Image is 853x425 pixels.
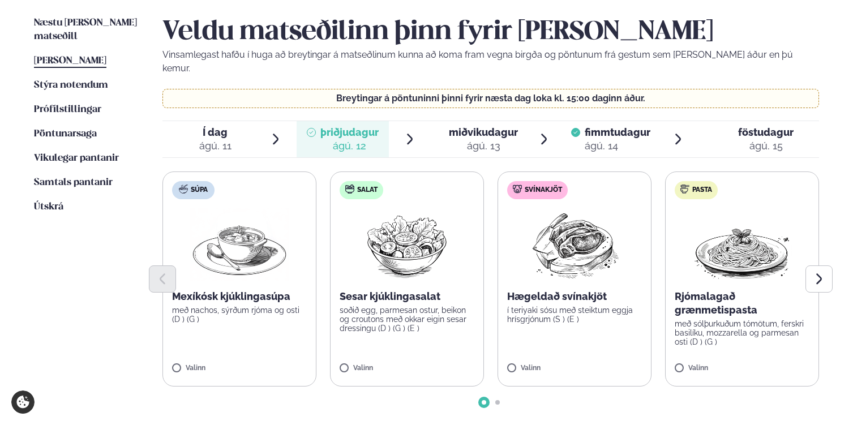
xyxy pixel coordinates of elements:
img: salad.svg [345,184,354,194]
span: föstudagur [738,126,794,138]
p: soðið egg, parmesan ostur, beikon og croutons með okkar eigin sesar dressingu (D ) (G ) (E ) [340,306,474,333]
p: með sólþurkuðum tómötum, ferskri basilíku, mozzarella og parmesan osti (D ) (G ) [675,319,809,346]
div: ágú. 15 [738,139,794,153]
span: Næstu [PERSON_NAME] matseðill [34,18,137,41]
a: Samtals pantanir [34,176,113,190]
span: Vikulegar pantanir [34,153,119,163]
img: soup.svg [179,184,188,194]
a: Útskrá [34,200,63,214]
div: ágú. 14 [585,139,650,153]
div: ágú. 12 [320,139,379,153]
a: Stýra notendum [34,79,108,92]
img: pork.svg [513,184,522,194]
span: Prófílstillingar [34,105,101,114]
span: þriðjudagur [320,126,379,138]
span: fimmtudagur [585,126,650,138]
div: ágú. 11 [199,139,232,153]
img: Pork-Meat.png [525,208,625,281]
p: Hægeldað svínakjöt [507,290,642,303]
p: Mexíkósk kjúklingasúpa [172,290,307,303]
span: Samtals pantanir [34,178,113,187]
a: Vikulegar pantanir [34,152,119,165]
a: Næstu [PERSON_NAME] matseðill [34,16,140,44]
span: Salat [357,186,378,195]
p: í teriyaki sósu með steiktum eggja hrísgrjónum (S ) (E ) [507,306,642,324]
p: Sesar kjúklingasalat [340,290,474,303]
img: pasta.svg [680,184,689,194]
span: [PERSON_NAME] [34,56,106,66]
img: Spagetti.png [692,208,792,281]
img: Salad.png [357,208,457,281]
div: ágú. 13 [449,139,518,153]
a: [PERSON_NAME] [34,54,106,68]
span: Útskrá [34,202,63,212]
p: Vinsamlegast hafðu í huga að breytingar á matseðlinum kunna að koma fram vegna birgða og pöntunum... [162,48,819,75]
button: Next slide [805,265,833,293]
span: Go to slide 2 [495,400,500,405]
p: með nachos, sýrðum rjóma og osti (D ) (G ) [172,306,307,324]
span: Pöntunarsaga [34,129,97,139]
button: Previous slide [149,265,176,293]
span: Súpa [191,186,208,195]
a: Pöntunarsaga [34,127,97,141]
a: Cookie settings [11,390,35,414]
span: Go to slide 1 [482,400,486,405]
span: miðvikudagur [449,126,518,138]
a: Prófílstillingar [34,103,101,117]
p: Rjómalagað grænmetispasta [675,290,809,317]
span: Stýra notendum [34,80,108,90]
p: Breytingar á pöntuninni þinni fyrir næsta dag loka kl. 15:00 daginn áður. [174,94,808,103]
span: Svínakjöt [525,186,562,195]
h2: Veldu matseðilinn þinn fyrir [PERSON_NAME] [162,16,819,48]
span: Pasta [692,186,712,195]
span: Í dag [199,126,232,139]
img: Soup.png [190,208,289,281]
